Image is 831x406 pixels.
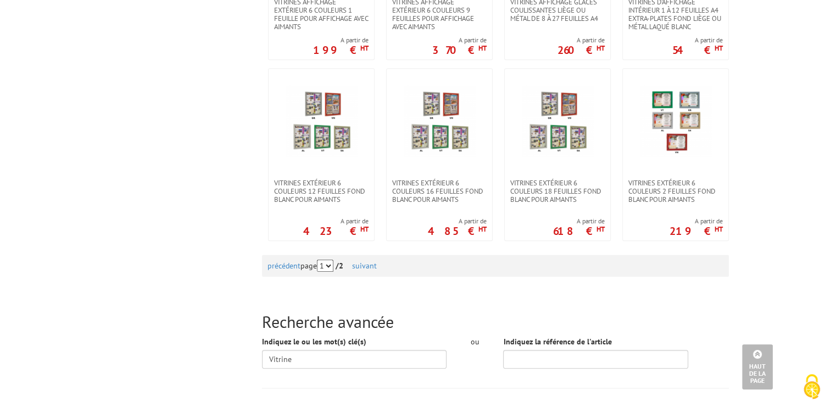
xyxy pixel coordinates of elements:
[303,228,369,234] p: 423 €
[742,344,773,389] a: Haut de la page
[672,47,723,53] p: 54 €
[503,336,611,347] label: Indiquez la référence de l'article
[623,179,728,204] a: Vitrines extérieur 6 couleurs 2 feuilles fond blanc pour aimants
[269,179,374,204] a: Vitrines extérieur 6 couleurs 12 feuilles fond blanc pour aimants
[313,36,369,45] span: A partir de
[670,217,723,226] span: A partir de
[313,47,369,53] p: 199 €
[267,255,723,277] div: page
[336,261,350,271] strong: /
[360,43,369,53] sup: HT
[557,36,605,45] span: A partir de
[262,312,729,331] h2: Recherche avancée
[352,261,377,271] a: suivant
[672,36,723,45] span: A partir de
[387,179,492,204] a: Vitrines extérieur 6 couleurs 16 feuilles fond blanc pour aimants
[553,228,605,234] p: 618 €
[404,85,475,157] img: Vitrines extérieur 6 couleurs 16 feuilles fond blanc pour aimants
[715,43,723,53] sup: HT
[428,228,487,234] p: 485 €
[798,373,826,400] img: Cookies (fenêtre modale)
[478,224,487,234] sup: HT
[596,224,605,234] sup: HT
[478,43,487,53] sup: HT
[392,179,487,204] span: Vitrines extérieur 6 couleurs 16 feuilles fond blanc pour aimants
[596,43,605,53] sup: HT
[428,217,487,226] span: A partir de
[463,336,487,347] div: ou
[432,47,487,53] p: 370 €
[628,179,723,204] span: Vitrines extérieur 6 couleurs 2 feuilles fond blanc pour aimants
[640,85,711,157] img: Vitrines extérieur 6 couleurs 2 feuilles fond blanc pour aimants
[303,217,369,226] span: A partir de
[557,47,605,53] p: 260 €
[262,336,366,347] label: Indiquez le ou les mot(s) clé(s)
[793,369,831,406] button: Cookies (fenêtre modale)
[553,217,605,226] span: A partir de
[432,36,487,45] span: A partir de
[339,261,343,271] span: 2
[267,261,300,271] a: précédent
[360,224,369,234] sup: HT
[522,85,593,157] img: Vitrines extérieur 6 couleurs 18 feuilles fond blanc pour aimants
[274,179,369,204] span: Vitrines extérieur 6 couleurs 12 feuilles fond blanc pour aimants
[286,85,357,157] img: Vitrines extérieur 6 couleurs 12 feuilles fond blanc pour aimants
[505,179,610,204] a: Vitrines extérieur 6 couleurs 18 feuilles fond blanc pour aimants
[510,179,605,204] span: Vitrines extérieur 6 couleurs 18 feuilles fond blanc pour aimants
[670,228,723,234] p: 219 €
[715,224,723,234] sup: HT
